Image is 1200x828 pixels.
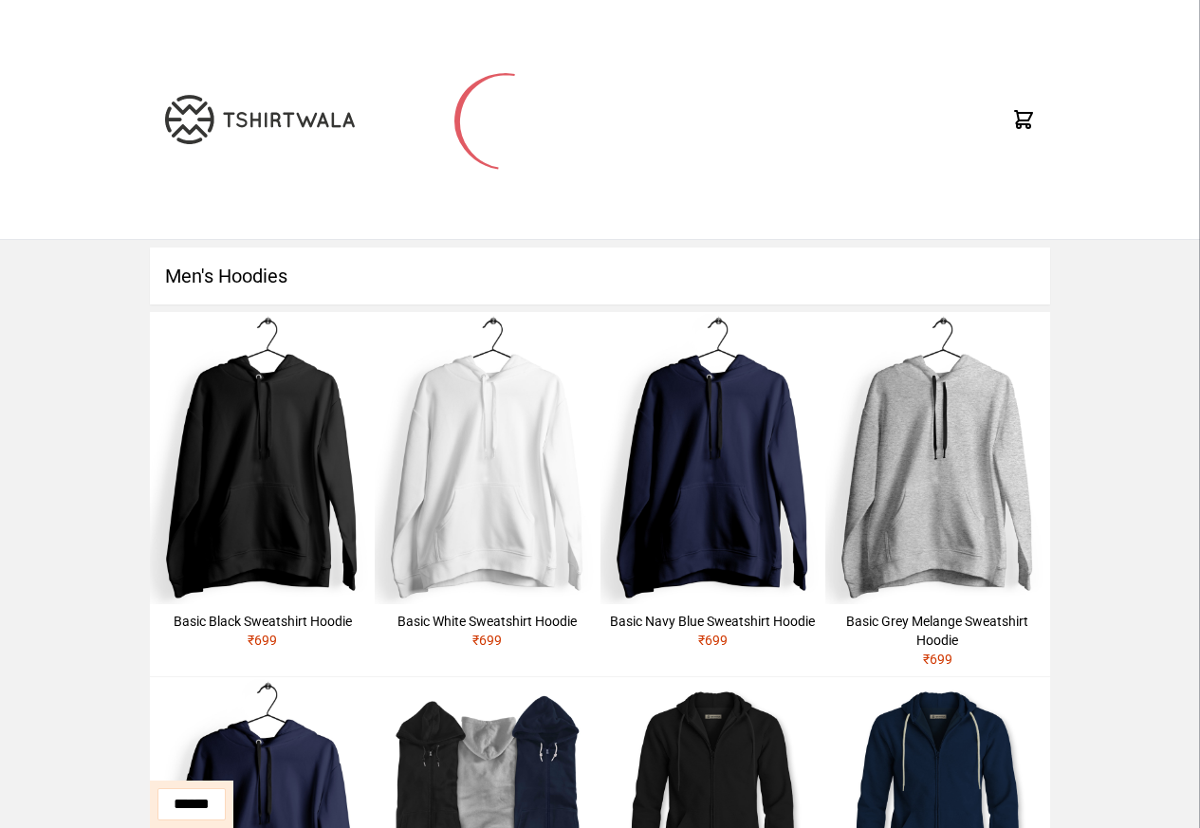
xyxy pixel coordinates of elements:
[382,612,592,631] div: Basic White Sweatshirt Hoodie
[825,312,1050,604] img: hoodie-male-grey-melange-1.jpg
[157,612,367,631] div: Basic Black Sweatshirt Hoodie
[600,312,825,604] img: hoodie-male-navy-blue-1.jpg
[923,652,952,667] span: ₹ 699
[248,633,277,648] span: ₹ 699
[600,312,825,657] a: Basic Navy Blue Sweatshirt Hoodie₹699
[833,612,1043,650] div: Basic Grey Melange Sweatshirt Hoodie
[825,312,1050,676] a: Basic Grey Melange Sweatshirt Hoodie₹699
[165,95,355,144] img: TW-LOGO-400-104.png
[150,312,375,604] img: hoodie-male-black-1.jpg
[472,633,502,648] span: ₹ 699
[150,248,1050,304] h1: Men's Hoodies
[375,312,600,604] img: hoodie-male-white-1.jpg
[698,633,728,648] span: ₹ 699
[375,312,600,657] a: Basic White Sweatshirt Hoodie₹699
[150,312,375,657] a: Basic Black Sweatshirt Hoodie₹699
[608,612,818,631] div: Basic Navy Blue Sweatshirt Hoodie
